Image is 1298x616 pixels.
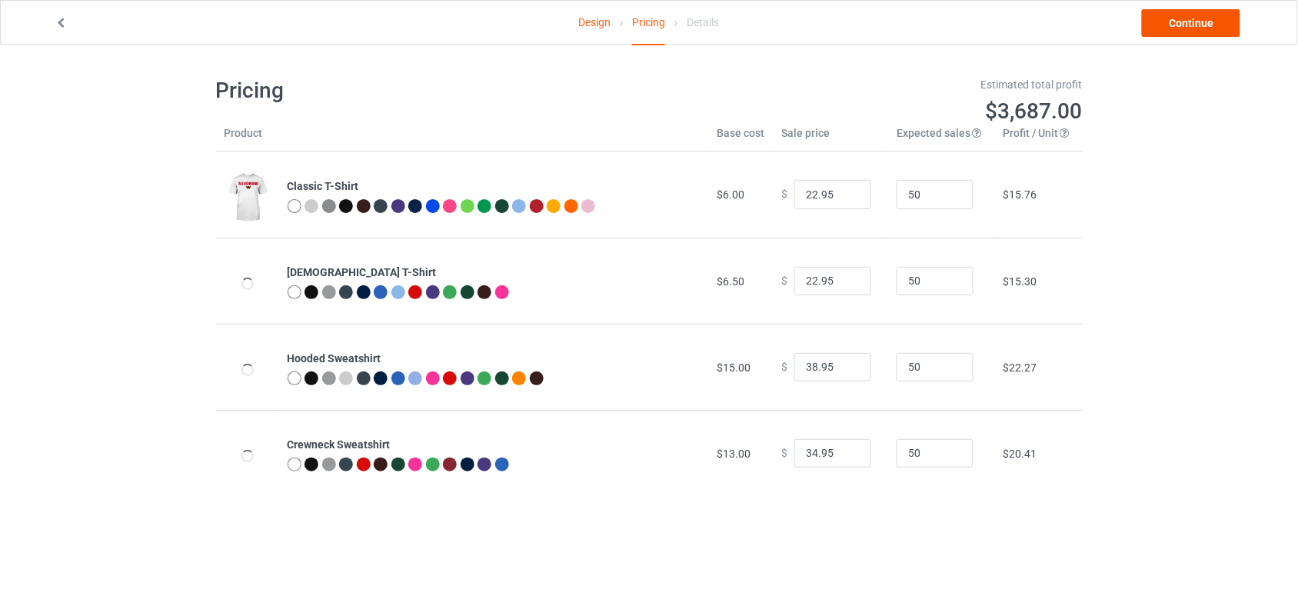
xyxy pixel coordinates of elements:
[708,125,773,152] th: Base cost
[288,352,381,365] b: Hooded Sweatshirt
[781,275,787,287] span: $
[288,266,437,278] b: [DEMOGRAPHIC_DATA] T-Shirt
[660,77,1083,92] div: Estimated total profit
[994,125,1082,152] th: Profit / Unit
[1142,9,1240,37] a: Continue
[632,1,665,45] div: Pricing
[781,188,787,201] span: $
[717,448,751,460] span: $13.00
[216,77,639,105] h1: Pricing
[986,98,1083,124] span: $3,687.00
[1003,448,1037,460] span: $20.41
[781,361,787,373] span: $
[322,199,336,213] img: heather_texture.png
[578,1,611,44] a: Design
[773,125,888,152] th: Sale price
[717,188,744,201] span: $6.00
[1003,361,1037,374] span: $22.27
[717,361,751,374] span: $15.00
[216,125,279,152] th: Product
[288,438,391,451] b: Crewneck Sweatshirt
[1003,275,1037,288] span: $15.30
[288,180,359,192] b: Classic T-Shirt
[1003,188,1037,201] span: $15.76
[687,1,720,44] div: Details
[888,125,994,152] th: Expected sales
[781,447,787,459] span: $
[717,275,744,288] span: $6.50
